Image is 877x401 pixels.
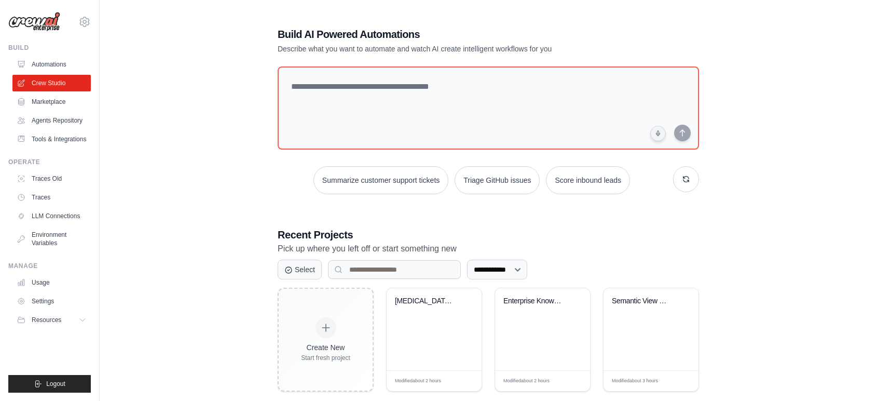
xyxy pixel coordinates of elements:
div: Semantic View Workflow - Enterprise Knowledge Graph Manager [612,297,675,306]
a: Traces Old [12,170,91,187]
img: Logo [8,12,60,32]
a: Automations [12,56,91,73]
p: Describe what you want to automate and watch AI create intelligent workflows for you [278,44,626,54]
span: Modified about 2 hours [503,378,550,385]
button: Score inbound leads [546,166,630,194]
a: Usage [12,274,91,291]
div: Enterprise Knowledge Graph Semantic View Constructor [503,297,566,306]
a: Marketplace [12,93,91,110]
a: Traces [12,189,91,206]
span: Logout [46,380,65,388]
a: Settings [12,293,91,310]
span: Edit [457,377,466,385]
h3: Recent Projects [278,228,699,242]
button: Summarize customer support tickets [313,166,448,194]
a: Crew Studio [12,75,91,91]
span: Modified about 2 hours [395,378,441,385]
a: LLM Connections [12,208,91,224]
div: Start fresh project [301,354,350,362]
span: Modified about 3 hours [612,378,658,385]
p: Pick up where you left off or start something new [278,242,699,256]
button: Get new suggestions [673,166,699,192]
span: Resources [32,316,61,324]
div: Build [8,44,91,52]
span: Edit [566,377,574,385]
a: Tools & Integrations [12,131,91,148]
button: Logout [8,375,91,393]
div: Operate [8,158,91,166]
div: Manage [8,262,91,270]
div: Create New [301,342,350,353]
button: Triage GitHub issues [455,166,540,194]
button: Resources [12,312,91,328]
button: Click to speak your automation idea [650,126,666,141]
button: Select [278,260,322,279]
a: Agents Repository [12,112,91,129]
div: EKG Semantic View Generator [395,297,458,306]
h1: Build AI Powered Automations [278,27,626,42]
span: Edit [674,377,683,385]
a: Environment Variables [12,226,91,251]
